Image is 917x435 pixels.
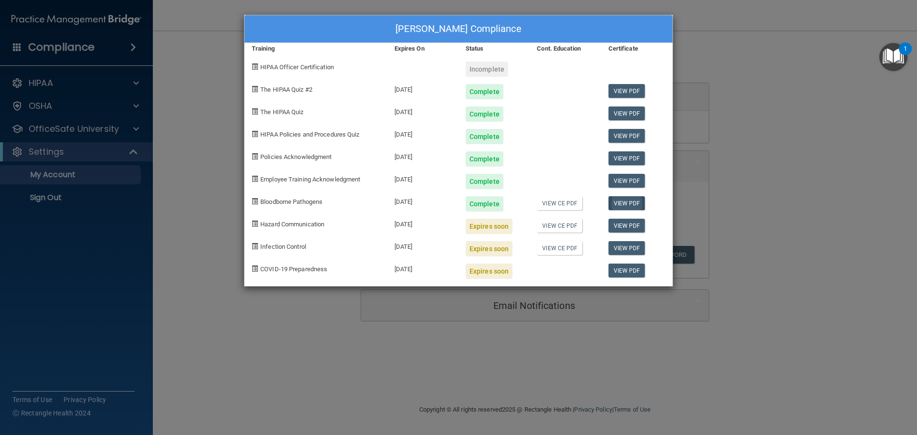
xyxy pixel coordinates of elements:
a: View PDF [608,264,645,277]
span: Hazard Communication [260,221,324,228]
a: View PDF [608,151,645,165]
div: Complete [466,129,503,144]
div: [DATE] [387,167,458,189]
span: The HIPAA Quiz #2 [260,86,312,93]
div: Complete [466,174,503,189]
a: View PDF [608,84,645,98]
span: Policies Acknowledgment [260,153,331,160]
span: Employee Training Acknowledgment [260,176,360,183]
span: HIPAA Officer Certification [260,64,334,71]
a: View PDF [608,129,645,143]
a: View CE PDF [537,196,582,210]
div: Expires soon [466,264,512,279]
a: View PDF [608,196,645,210]
span: The HIPAA Quiz [260,108,303,116]
div: Training [245,43,387,54]
div: [DATE] [387,122,458,144]
div: Status [458,43,530,54]
div: Cont. Education [530,43,601,54]
div: [DATE] [387,189,458,212]
div: Complete [466,84,503,99]
div: Expires soon [466,219,512,234]
div: 1 [904,49,907,61]
div: Expires soon [466,241,512,256]
span: Infection Control [260,243,306,250]
div: Certificate [601,43,672,54]
div: [DATE] [387,99,458,122]
div: [DATE] [387,144,458,167]
div: Expires On [387,43,458,54]
span: Bloodborne Pathogens [260,198,322,205]
span: HIPAA Policies and Procedures Quiz [260,131,359,138]
button: Open Resource Center, 1 new notification [879,43,907,71]
a: View CE PDF [537,241,582,255]
div: Complete [466,151,503,167]
a: View PDF [608,219,645,233]
a: View PDF [608,174,645,188]
a: View PDF [608,106,645,120]
a: View PDF [608,241,645,255]
div: Complete [466,106,503,122]
a: View CE PDF [537,219,582,233]
div: [DATE] [387,212,458,234]
div: [DATE] [387,77,458,99]
div: Complete [466,196,503,212]
div: [DATE] [387,256,458,279]
div: [DATE] [387,234,458,256]
div: Incomplete [466,62,508,77]
div: [PERSON_NAME] Compliance [245,15,672,43]
span: COVID-19 Preparedness [260,265,327,273]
